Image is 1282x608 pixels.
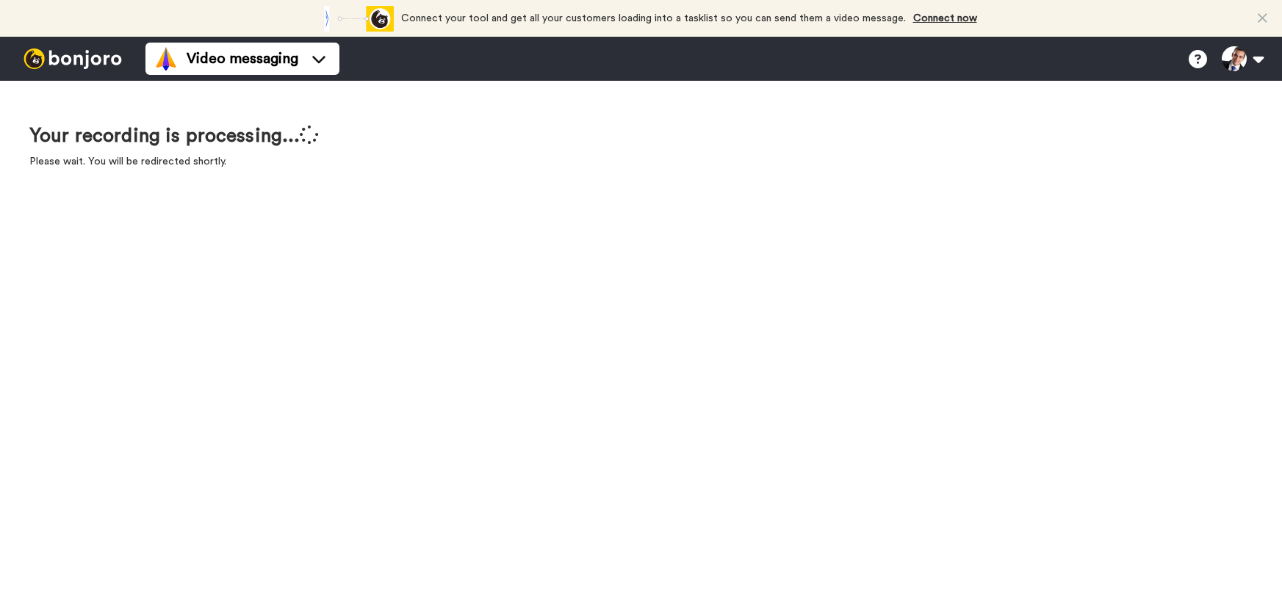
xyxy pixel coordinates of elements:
div: animation [313,6,394,32]
img: bj-logo-header-white.svg [18,48,128,69]
span: Video messaging [187,48,298,69]
a: Connect now [913,13,977,23]
img: vm-color.svg [154,47,178,70]
h1: Your recording is processing... [29,125,319,147]
p: Please wait. You will be redirected shortly. [29,154,319,169]
span: Connect your tool and get all your customers loading into a tasklist so you can send them a video... [401,13,906,23]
